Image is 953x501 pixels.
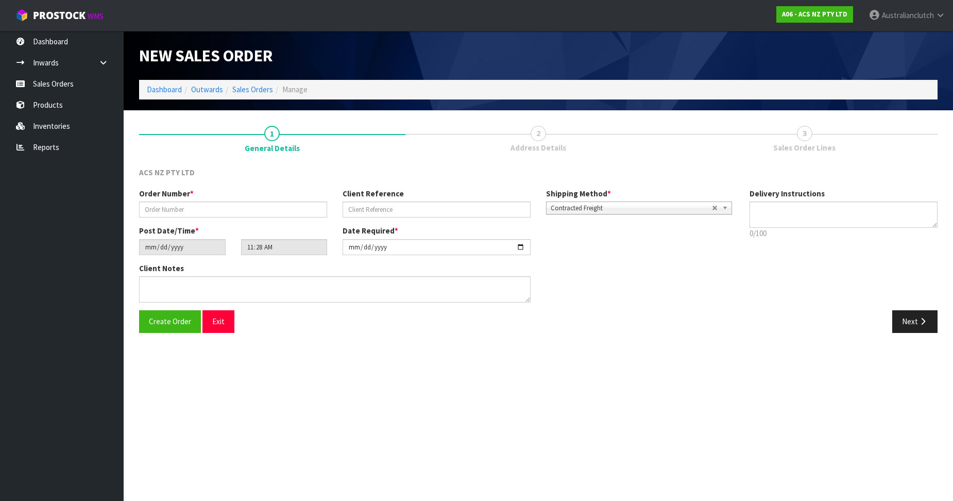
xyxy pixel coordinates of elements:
[15,9,28,22] img: cube-alt.png
[282,85,308,94] span: Manage
[750,228,938,239] p: 0/100
[88,11,104,21] small: WMS
[343,225,398,236] label: Date Required
[531,126,546,141] span: 2
[232,85,273,94] a: Sales Orders
[139,202,327,218] input: Order Number
[147,85,182,94] a: Dashboard
[139,159,938,341] span: General Details
[343,202,531,218] input: Client Reference
[797,126,812,141] span: 3
[773,142,836,153] span: Sales Order Lines
[139,188,194,199] label: Order Number
[139,45,273,66] span: New Sales Order
[343,188,404,199] label: Client Reference
[546,188,611,199] label: Shipping Method
[202,310,234,332] button: Exit
[191,85,223,94] a: Outwards
[264,126,280,141] span: 1
[139,310,201,332] button: Create Order
[750,188,825,199] label: Delivery Instructions
[139,263,184,274] label: Client Notes
[139,168,195,177] span: ACS NZ PTY LTD
[245,143,300,154] span: General Details
[33,9,86,22] span: ProStock
[139,225,199,236] label: Post Date/Time
[551,202,712,214] span: Contracted Freight
[882,10,934,20] span: Australianclutch
[892,310,938,332] button: Next
[510,142,566,153] span: Address Details
[149,316,191,326] span: Create Order
[782,10,847,19] strong: A06 - ACS NZ PTY LTD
